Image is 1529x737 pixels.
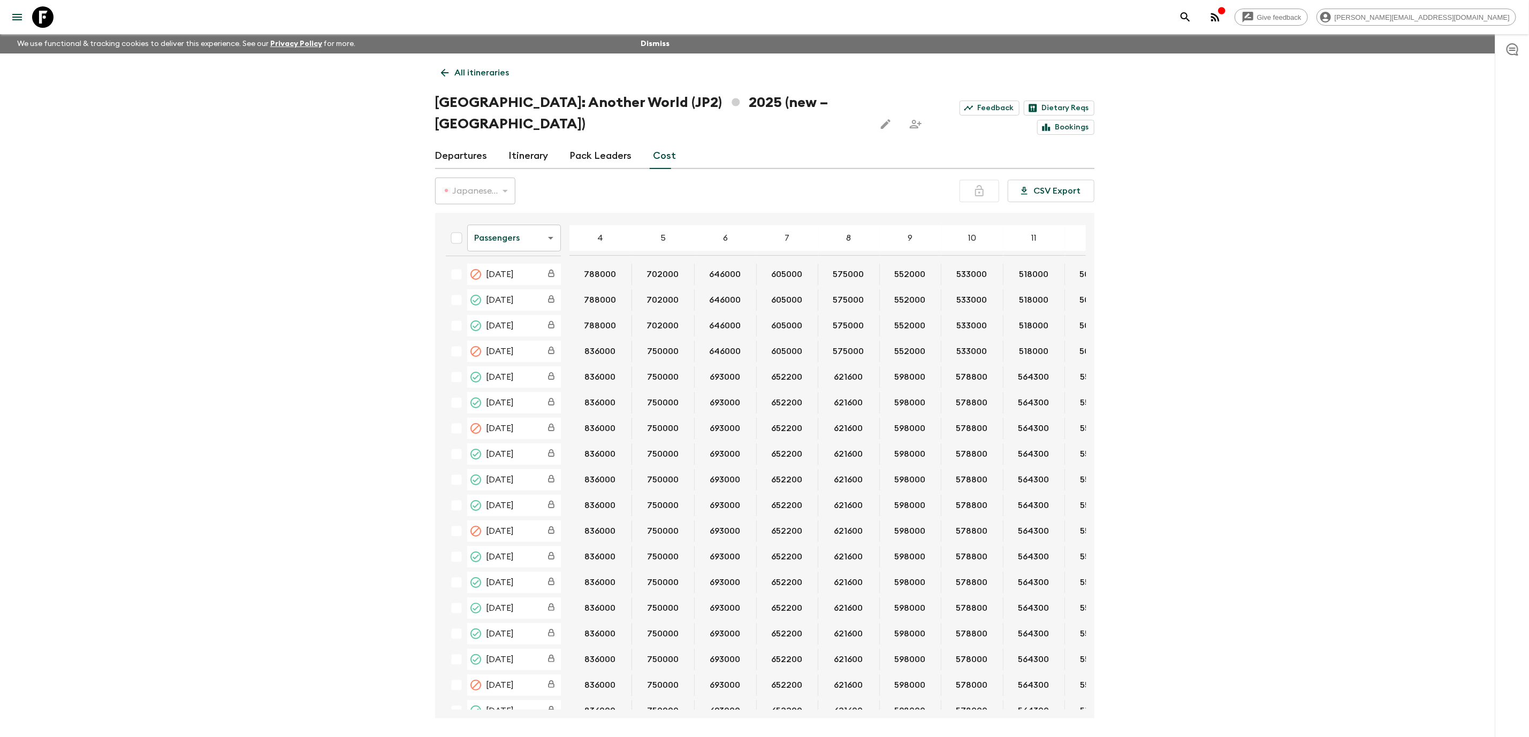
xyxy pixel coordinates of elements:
[572,392,629,413] button: 836000
[632,392,695,413] div: 22 Mar 2025; 5
[944,649,1001,670] button: 578000
[882,315,939,336] button: 552000
[968,232,976,244] p: 10
[1003,341,1065,362] div: 11 Mar 2025; 11
[1006,341,1061,362] button: 518000
[469,473,482,486] svg: Completed
[695,443,757,465] div: 29 Mar 2025; 6
[882,623,939,644] button: 598000
[572,597,629,619] button: 836000
[632,341,695,362] div: 11 Mar 2025; 5
[697,649,754,670] button: 693000
[695,289,757,311] div: 15 Feb 2025; 6
[572,495,629,516] button: 836000
[1006,418,1062,439] button: 564300
[469,602,482,615] svg: Completed
[723,232,728,244] p: 6
[469,396,482,409] svg: Completed
[542,342,561,361] div: Costs are fixed. The departure date (11 Mar 2025) has passed
[1068,366,1124,388] button: 550000
[1065,264,1128,285] div: 18 Jan 2025; 12
[880,264,941,285] div: 18 Jan 2025; 9
[486,319,514,332] span: [DATE]
[695,366,757,388] div: 15 Mar 2025; 6
[759,443,816,465] button: 652200
[882,366,939,388] button: 598000
[821,597,876,619] button: 621600
[697,469,754,490] button: 693000
[569,366,632,388] div: 15 Mar 2025; 4
[1065,366,1128,388] div: 15 Mar 2025; 12
[880,443,941,465] div: 29 Mar 2025; 9
[1067,289,1125,311] button: 504000
[821,546,876,567] button: 621600
[818,443,880,465] div: 29 Mar 2025; 8
[944,674,1001,696] button: 578000
[759,289,816,311] button: 605000
[941,341,1003,362] div: 11 Mar 2025; 10
[1065,315,1128,336] div: 08 Mar 2025; 12
[882,418,939,439] button: 598000
[757,289,818,311] div: 15 Feb 2025; 7
[542,393,561,412] div: Costs are fixed. The departure date (22 Mar 2025) has passed
[695,315,757,336] div: 08 Mar 2025; 6
[944,392,1001,413] button: 578800
[1008,180,1094,202] button: CSV Export
[1065,392,1128,413] div: 22 Mar 2025; 12
[1317,9,1516,26] div: [PERSON_NAME][EMAIL_ADDRESS][DOMAIN_NAME]
[1067,264,1125,285] button: 504000
[542,444,561,464] div: Costs are fixed. The departure date (29 Mar 2025) has passed
[941,366,1003,388] div: 15 Mar 2025; 10
[634,623,691,644] button: 750000
[759,264,816,285] button: 605000
[697,597,754,619] button: 693000
[697,443,754,465] button: 693000
[634,495,691,516] button: 750000
[1003,264,1065,285] div: 18 Jan 2025; 11
[1006,572,1062,593] button: 564300
[759,495,816,516] button: 652200
[634,443,691,465] button: 750000
[467,223,561,253] div: Passengers
[882,597,939,619] button: 598000
[469,499,482,512] svg: Completed
[759,418,816,439] button: 652200
[1006,546,1062,567] button: 564300
[820,264,877,285] button: 575000
[1068,469,1124,490] button: 550000
[818,264,880,285] div: 18 Jan 2025; 8
[821,572,876,593] button: 621600
[569,443,632,465] div: 29 Mar 2025; 4
[570,143,632,169] a: Pack Leaders
[944,495,1001,516] button: 578800
[572,546,629,567] button: 836000
[1175,6,1196,28] button: search adventures
[941,264,1003,285] div: 18 Jan 2025; 10
[695,264,757,285] div: 18 Jan 2025; 6
[847,232,851,244] p: 8
[880,418,941,439] div: 25 Mar 2025; 9
[1006,289,1061,311] button: 518000
[632,315,695,336] div: 08 Mar 2025; 5
[446,227,467,249] div: Select all
[569,315,632,336] div: 08 Mar 2025; 4
[880,341,941,362] div: 11 Mar 2025; 9
[941,418,1003,439] div: 25 Mar 2025; 10
[757,315,818,336] div: 08 Mar 2025; 7
[469,268,482,281] svg: Cancelled
[572,572,629,593] button: 836000
[882,700,939,721] button: 598000
[944,469,1001,490] button: 578800
[572,289,629,311] button: 788000
[759,597,816,619] button: 652200
[944,520,1001,542] button: 578800
[632,264,695,285] div: 18 Jan 2025; 5
[821,418,876,439] button: 621600
[759,366,816,388] button: 652200
[820,315,877,336] button: 575000
[634,572,691,593] button: 750000
[944,341,1000,362] button: 533000
[757,443,818,465] div: 29 Mar 2025; 7
[572,418,629,439] button: 836000
[757,418,818,439] div: 25 Mar 2025; 7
